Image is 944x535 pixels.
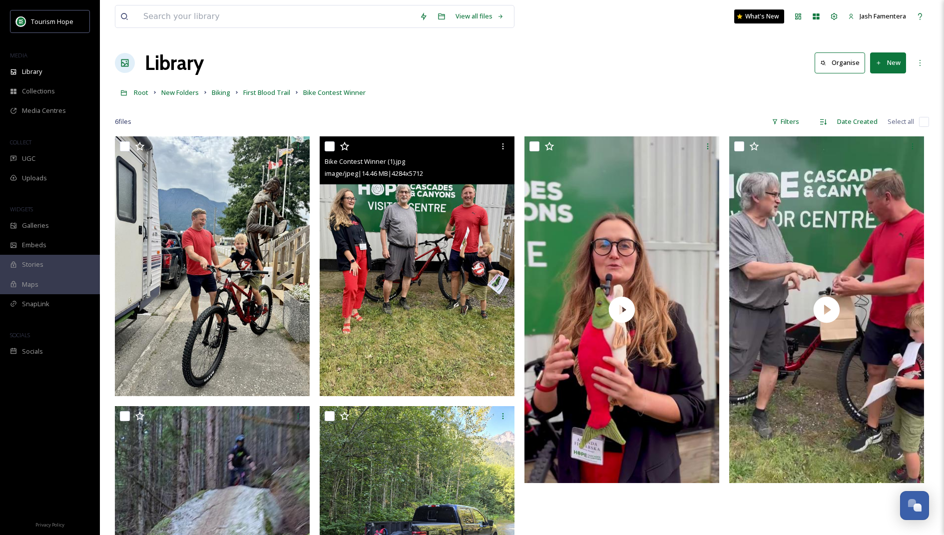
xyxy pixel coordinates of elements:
a: Library [145,48,204,78]
a: Organise [815,52,870,73]
span: Bike Contest Winner (1).jpg [325,157,405,166]
span: image/jpeg | 14.46 MB | 4284 x 5712 [325,169,423,178]
a: View all files [451,6,509,26]
span: Maps [22,280,38,289]
span: Socials [22,347,43,356]
button: Organise [815,52,865,73]
a: Root [134,86,148,98]
span: Collections [22,86,55,96]
button: Open Chat [900,491,929,520]
span: UGC [22,154,35,163]
img: Bike Contest Winner (2).jpg [115,136,310,396]
span: First Blood Trail [243,88,290,97]
span: Stories [22,260,43,269]
span: SnapLink [22,299,49,309]
a: What's New [734,9,784,23]
span: WIDGETS [10,205,33,213]
span: Media Centres [22,106,66,115]
button: New [870,52,906,73]
span: Select all [888,117,914,126]
img: thumbnail [729,136,924,483]
span: 6 file s [115,117,131,126]
img: Bike Contest Winner (1).jpg [320,136,514,396]
span: MEDIA [10,51,27,59]
span: New Folders [161,88,199,97]
span: Root [134,88,148,97]
span: Biking [212,88,230,97]
img: thumbnail [524,136,719,483]
span: Privacy Policy [35,522,64,528]
a: Jash Famentera [843,6,911,26]
a: Bike Contest Winner [303,86,366,98]
span: SOCIALS [10,331,30,339]
img: logo.png [16,16,26,26]
input: Search your library [138,5,415,27]
div: Date Created [832,112,883,131]
a: New Folders [161,86,199,98]
span: Embeds [22,240,46,250]
span: Bike Contest Winner [303,88,366,97]
a: Privacy Policy [35,518,64,530]
span: Tourism Hope [31,17,73,26]
span: Galleries [22,221,49,230]
span: Uploads [22,173,47,183]
span: Jash Famentera [860,11,906,20]
a: Biking [212,86,230,98]
div: Filters [767,112,804,131]
span: Library [22,67,42,76]
a: First Blood Trail [243,86,290,98]
span: COLLECT [10,138,31,146]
